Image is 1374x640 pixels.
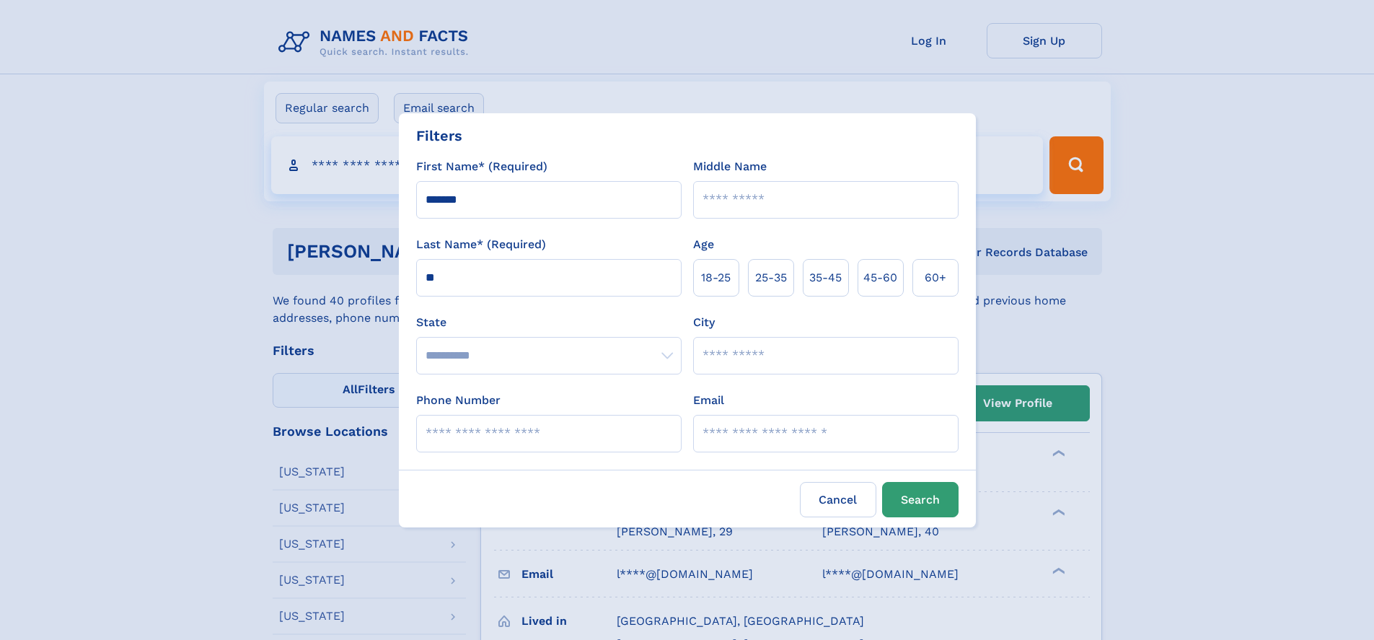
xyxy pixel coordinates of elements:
label: Age [693,236,714,253]
span: 45‑60 [863,269,897,286]
label: First Name* (Required) [416,158,547,175]
label: Email [693,392,724,409]
label: State [416,314,682,331]
label: Phone Number [416,392,501,409]
button: Search [882,482,959,517]
span: 60+ [925,269,946,286]
label: Cancel [800,482,876,517]
span: 18‑25 [701,269,731,286]
span: 35‑45 [809,269,842,286]
span: 25‑35 [755,269,787,286]
div: Filters [416,125,462,146]
label: Middle Name [693,158,767,175]
label: Last Name* (Required) [416,236,546,253]
label: City [693,314,715,331]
